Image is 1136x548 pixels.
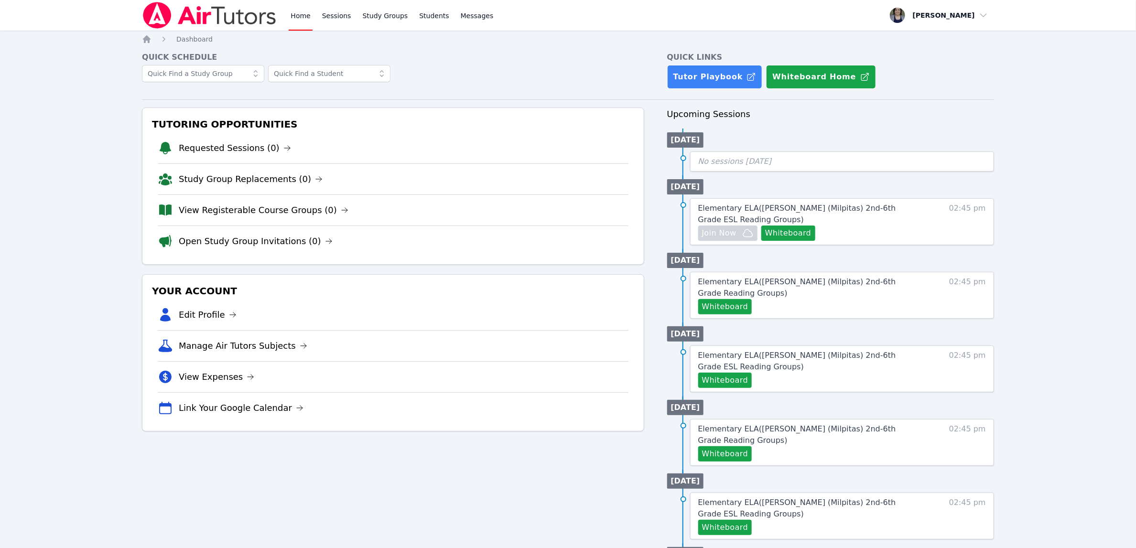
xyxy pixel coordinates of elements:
[667,473,704,489] li: [DATE]
[142,52,644,63] h4: Quick Schedule
[179,235,333,248] a: Open Study Group Invitations (0)
[698,351,896,371] span: Elementary ELA ( [PERSON_NAME] (Milpitas) 2nd-6th Grade ESL Reading Groups )
[761,226,815,241] button: Whiteboard
[142,65,264,82] input: Quick Find a Study Group
[698,277,896,298] span: Elementary ELA ( [PERSON_NAME] (Milpitas) 2nd-6th Grade Reading Groups )
[698,373,752,388] button: Whiteboard
[179,401,303,415] a: Link Your Google Calendar
[698,276,914,299] a: Elementary ELA([PERSON_NAME] (Milpitas) 2nd-6th Grade Reading Groups)
[142,2,277,29] img: Air Tutors
[268,65,390,82] input: Quick Find a Student
[949,350,986,388] span: 02:45 pm
[667,253,704,268] li: [DATE]
[698,350,914,373] a: Elementary ELA([PERSON_NAME] (Milpitas) 2nd-6th Grade ESL Reading Groups)
[667,326,704,342] li: [DATE]
[949,276,986,314] span: 02:45 pm
[949,497,986,535] span: 02:45 pm
[667,107,994,121] h3: Upcoming Sessions
[698,157,772,166] span: No sessions [DATE]
[698,226,757,241] button: Join Now
[949,203,986,241] span: 02:45 pm
[179,308,237,322] a: Edit Profile
[176,34,213,44] a: Dashboard
[176,35,213,43] span: Dashboard
[949,423,986,462] span: 02:45 pm
[150,282,636,300] h3: Your Account
[766,65,876,89] button: Whiteboard Home
[698,497,914,520] a: Elementary ELA([PERSON_NAME] (Milpitas) 2nd-6th Grade ESL Reading Groups)
[461,11,494,21] span: Messages
[698,299,752,314] button: Whiteboard
[698,446,752,462] button: Whiteboard
[667,65,763,89] a: Tutor Playbook
[702,227,736,239] span: Join Now
[179,172,323,186] a: Study Group Replacements (0)
[698,203,914,226] a: Elementary ELA([PERSON_NAME] (Milpitas) 2nd-6th Grade ESL Reading Groups)
[667,179,704,194] li: [DATE]
[667,132,704,148] li: [DATE]
[179,370,254,384] a: View Expenses
[667,400,704,415] li: [DATE]
[667,52,994,63] h4: Quick Links
[142,34,994,44] nav: Breadcrumb
[698,423,914,446] a: Elementary ELA([PERSON_NAME] (Milpitas) 2nd-6th Grade Reading Groups)
[179,339,307,353] a: Manage Air Tutors Subjects
[698,424,896,445] span: Elementary ELA ( [PERSON_NAME] (Milpitas) 2nd-6th Grade Reading Groups )
[698,520,752,535] button: Whiteboard
[698,204,896,224] span: Elementary ELA ( [PERSON_NAME] (Milpitas) 2nd-6th Grade ESL Reading Groups )
[179,204,348,217] a: View Registerable Course Groups (0)
[150,116,636,133] h3: Tutoring Opportunities
[698,498,896,518] span: Elementary ELA ( [PERSON_NAME] (Milpitas) 2nd-6th Grade ESL Reading Groups )
[179,141,291,155] a: Requested Sessions (0)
